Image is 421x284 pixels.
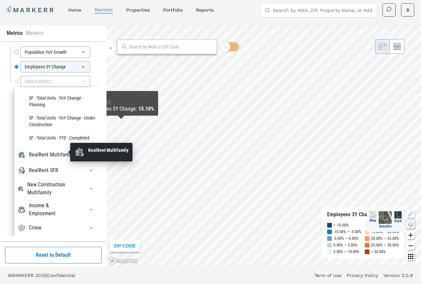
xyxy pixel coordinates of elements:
[407,231,415,239] button: Zoom in map button
[86,204,97,215] button: Income & EmploymentIncome & Employment
[26,29,43,37] li: Markets
[163,7,183,13] a: Portfolio
[18,91,97,111] li: SF - Total Units - YoY Change - Planning
[7,5,55,15] a: MARKERR
[27,181,77,197] div: New Construction Multifamily
[88,105,154,113] div: Employees 3Y Change :
[333,235,358,242] div: -5.00% — 0.00%
[88,94,154,100] div: 84044
[129,44,213,50] input: Search by MSA or ZIP Code
[18,165,97,176] div: RealRent SFRRealRent SFR
[383,272,413,279] a: Version 2.0.8
[347,272,378,279] a: Privacy Policy
[138,106,154,112] b: 15.10%
[315,272,341,279] a: Term of Use
[379,211,391,224] img: View
[18,185,24,193] img: New Construction Multifamily
[20,76,90,87] div: (Select Metric)
[95,7,113,12] a: markets
[7,29,23,37] li: Metrics
[333,248,359,255] div: 5.00% — 10.00%
[407,210,415,218] button: Show/Hide Legend Map Button
[29,151,74,159] div: RealRent Multifamily
[29,224,42,232] div: Crime
[407,221,415,229] button: Change style map button
[407,252,415,260] button: Other options map button
[86,165,97,176] button: RealRent SFRRealRent SFR
[86,223,97,233] button: CrimeCrime
[371,248,386,255] div: > 30.00%
[407,242,415,250] button: Zoom out map button
[110,240,140,252] div: ZIP CODE
[379,211,391,229] div: Satellite
[29,166,58,174] div: RealRent SFR
[20,61,90,72] div: Employees 3Y Change
[29,202,77,218] div: Income & Employment
[333,222,349,229] div: < -10.00%
[406,7,409,13] span: B
[74,147,85,157] img: RealRent Multifamily
[196,7,214,13] a: reports
[8,273,12,278] span: ©
[88,100,154,105] div: As of : [DATE]
[371,242,399,248] div: 25.00% — 30.00%
[18,111,97,131] li: SF - Total Units - YoY Change - Under Construction
[108,257,138,265] a: Mapbox logo
[369,211,376,229] div: Map
[68,7,81,13] a: home
[333,229,361,235] div: -10.00% — -5.00%
[12,273,35,278] span: MARKERR
[18,131,97,144] li: SF - Total Units - YTD - Completed
[18,206,26,214] img: Income & Employment
[88,147,128,153] div: RealRent Multifamily
[273,4,373,17] input: Search by MSA, ZIP, Property Name, or Address
[20,47,90,58] div: Population YoY Growth
[333,242,357,248] div: 0.00% — 5.00%
[394,211,402,219] img: View
[18,151,26,159] img: RealRent Multifamily
[327,211,375,218] div: Employees 3Y Change
[18,166,26,174] img: RealRent SFR
[126,7,150,13] a: properties
[401,3,414,17] button: B
[18,181,97,197] div: New Construction MultifamilyNew Construction Multifamily
[18,149,97,160] div: RealRent MultifamilyRealRent Multifamily
[394,211,402,229] div: Dark
[18,224,26,232] img: Crime
[371,235,399,242] div: 20.00% — 25.00%
[5,247,102,263] button: Reset to Default
[369,211,376,218] img: View
[18,202,97,218] div: Income & EmploymentIncome & Employment
[88,94,154,113] div: Map Tooltip Content
[47,273,75,278] span: Confidential
[106,25,421,267] canvas: Map
[18,223,97,233] div: CrimeCrime
[35,273,47,278] span: 2025 |
[86,183,97,194] button: New Construction MultifamilyNew Construction Multifamily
